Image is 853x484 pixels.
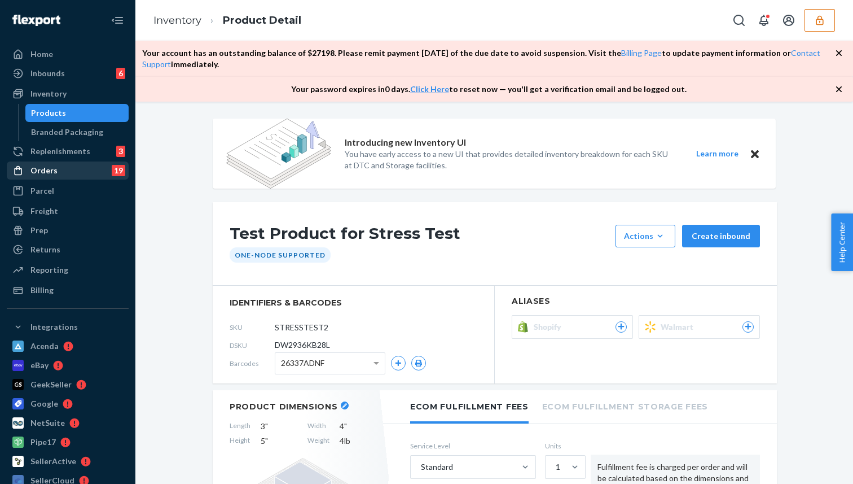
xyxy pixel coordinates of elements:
div: Actions [624,230,667,242]
span: 3 [261,421,297,432]
span: DW2936KB28L [275,339,330,351]
div: eBay [30,360,49,371]
span: " [265,436,268,446]
span: 4 [340,421,376,432]
div: Billing [30,285,54,296]
input: 1 [555,461,556,473]
div: Google [30,398,58,409]
button: Create inbound [682,225,760,247]
a: Prep [7,221,129,239]
a: Inbounds6 [7,64,129,82]
label: Units [545,441,582,451]
span: 26337ADNF [281,354,324,373]
span: Weight [307,435,329,447]
a: GeekSeller [7,376,129,394]
div: Orders [30,165,58,176]
a: Billing Page [621,48,662,58]
img: Flexport logo [12,15,60,26]
div: One-Node Supported [230,247,331,263]
span: Width [307,421,329,432]
div: Parcel [30,185,54,197]
label: Service Level [410,441,536,451]
button: Walmart [639,315,760,339]
a: Reporting [7,261,129,279]
button: Help Center [831,213,853,271]
p: Introducing new Inventory UI [345,136,466,149]
a: SellerActive [7,452,129,470]
span: identifiers & barcodes [230,297,477,308]
a: Replenishments3 [7,142,129,160]
div: Pipe17 [30,437,56,448]
a: Product Detail [223,14,301,27]
div: Home [30,49,53,60]
a: Billing [7,281,129,299]
a: Returns [7,241,129,259]
h2: Product Dimensions [230,402,338,412]
span: 4 lb [340,435,376,447]
div: 6 [116,68,125,79]
span: Barcodes [230,359,275,368]
p: Your password expires in 0 days . to reset now — you'll get a verification email and be logged out. [291,84,687,95]
a: Freight [7,202,129,220]
span: " [265,421,268,431]
div: Replenishments [30,146,90,157]
button: Close [748,147,762,161]
h1: Test Product for Stress Test [230,225,610,247]
div: Reporting [30,264,68,276]
a: Inventory [7,85,129,103]
span: SKU [230,322,275,332]
a: Google [7,395,129,413]
a: Parcel [7,182,129,200]
span: Height [230,435,250,447]
button: Open notifications [753,9,775,32]
div: Returns [30,244,60,255]
div: Acenda [30,341,59,352]
div: Inventory [30,88,67,99]
a: Inventory [153,14,201,27]
span: Walmart [661,321,698,333]
p: Your account has an outstanding balance of $ 27198 . Please remit payment [DATE] of the due date ... [142,47,835,70]
div: Freight [30,206,58,217]
button: Open account menu [777,9,800,32]
p: You have early access to a new UI that provides detailed inventory breakdown for each SKU at DTC ... [345,149,675,171]
div: GeekSeller [30,379,72,390]
a: Home [7,45,129,63]
div: Prep [30,225,48,236]
li: Ecom Fulfillment Storage Fees [542,390,708,421]
a: Acenda [7,337,129,355]
div: SellerActive [30,456,76,467]
button: Close Navigation [106,9,129,32]
a: Products [25,104,129,122]
button: Shopify [512,315,633,339]
button: Learn more [689,147,745,161]
a: Pipe17 [7,433,129,451]
img: new-reports-banner-icon.82668bd98b6a51aee86340f2a7b77ae3.png [226,119,331,189]
div: 3 [116,146,125,157]
span: 5 [261,435,297,447]
div: Inbounds [30,68,65,79]
h2: Aliases [512,297,760,306]
li: Ecom Fulfillment Fees [410,390,529,424]
div: Standard [421,461,453,473]
a: NetSuite [7,414,129,432]
div: Integrations [30,321,78,333]
span: Shopify [534,321,566,333]
a: Branded Packaging [25,123,129,141]
div: Branded Packaging [31,127,103,138]
button: Actions [615,225,675,247]
button: Integrations [7,318,129,336]
span: DSKU [230,341,275,350]
a: Orders19 [7,162,129,180]
a: eBay [7,356,129,374]
input: Standard [420,461,421,473]
span: " [344,421,347,431]
a: Click Here [410,84,449,94]
button: Open Search Box [728,9,750,32]
span: Length [230,421,250,432]
div: NetSuite [30,417,65,429]
div: Products [31,107,66,119]
div: 1 [556,461,560,473]
div: 19 [112,165,125,176]
ol: breadcrumbs [144,4,310,37]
